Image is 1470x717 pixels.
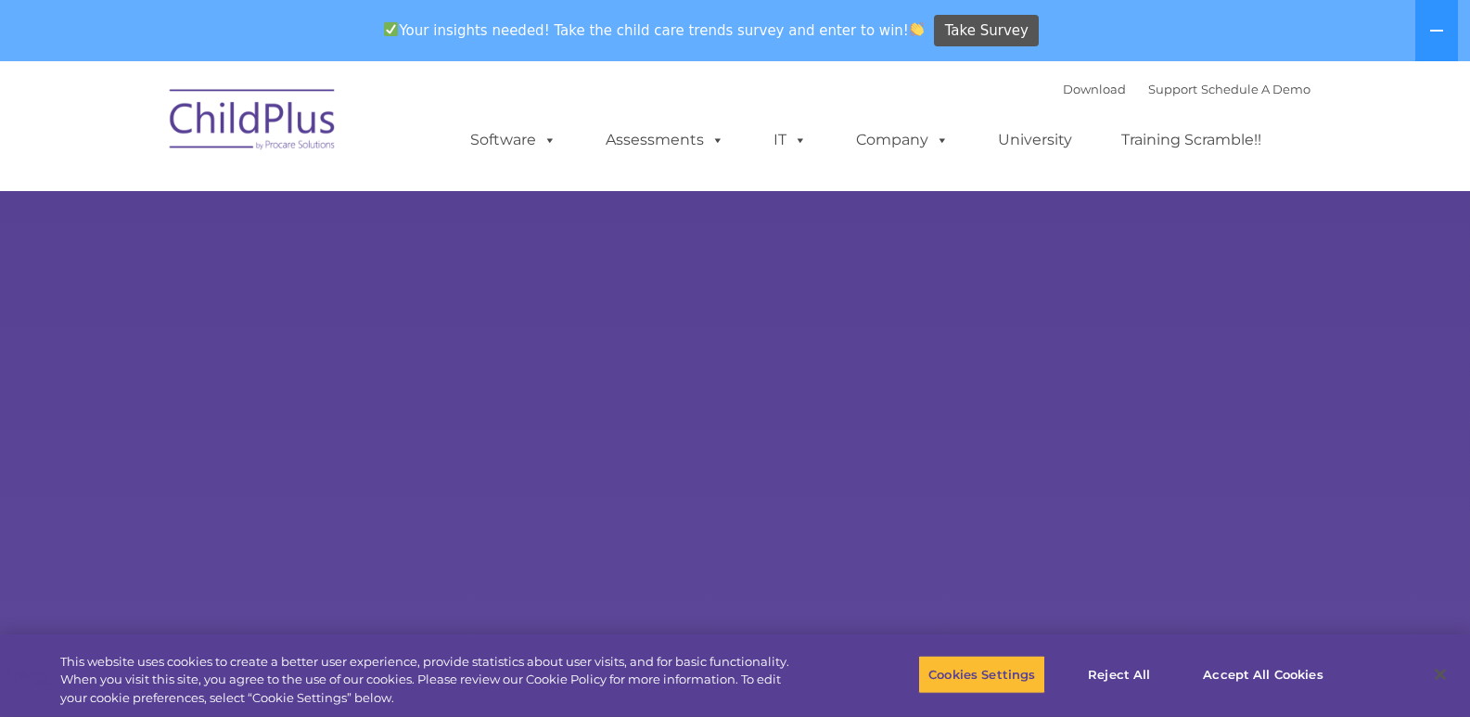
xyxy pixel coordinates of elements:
a: Download [1063,82,1126,96]
a: Training Scramble!! [1103,122,1280,159]
a: IT [755,122,825,159]
a: Take Survey [934,15,1039,47]
div: This website uses cookies to create a better user experience, provide statistics about user visit... [60,653,809,708]
button: Reject All [1061,655,1177,694]
img: 👏 [910,22,924,36]
img: ✅ [384,22,398,36]
a: University [979,122,1091,159]
a: Schedule A Demo [1201,82,1310,96]
font: | [1063,82,1310,96]
span: Take Survey [945,15,1029,47]
a: Company [837,122,967,159]
img: ChildPlus by Procare Solutions [160,76,346,169]
button: Close [1420,654,1461,695]
button: Accept All Cookies [1193,655,1333,694]
a: Software [452,122,575,159]
button: Cookies Settings [918,655,1045,694]
a: Support [1148,82,1197,96]
a: Assessments [587,122,743,159]
span: Your insights needed! Take the child care trends survey and enter to win! [377,12,932,48]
